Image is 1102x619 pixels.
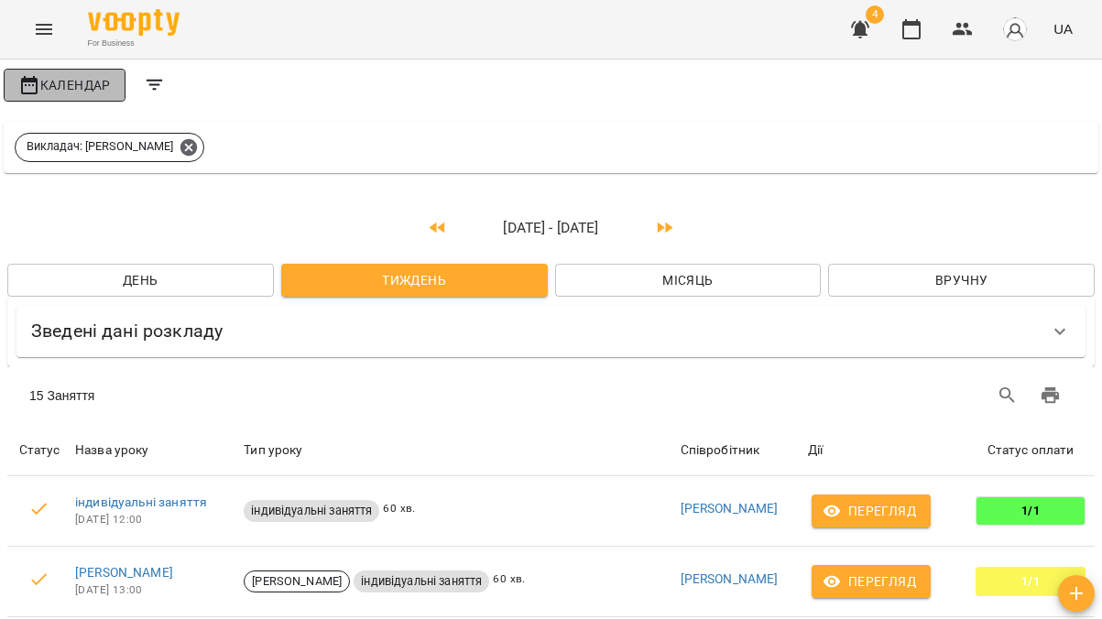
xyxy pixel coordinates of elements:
[29,386,540,405] div: 15 Заняття
[18,74,111,96] span: Календар
[1002,16,1028,42] img: avatar_s.png
[31,317,223,345] h6: Зведені дані розкладу
[681,500,779,518] a: [PERSON_NAME]
[4,69,125,102] button: Календар
[1058,575,1095,612] button: Створити урок
[88,38,180,49] span: For Business
[7,366,1095,425] div: Table Toolbar
[843,269,1080,291] span: Вручну
[570,269,807,291] span: Місяць
[22,7,66,51] button: Menu
[986,374,1030,418] button: Search
[244,503,379,519] span: індивідуальні заняття
[808,440,963,462] div: Дії
[133,63,177,107] button: Filters
[245,573,349,590] span: [PERSON_NAME]
[1014,503,1046,519] span: 1/1
[22,269,259,291] span: День
[812,565,931,598] button: Перегляд
[866,5,884,24] span: 4
[1046,12,1080,46] button: UA
[244,440,672,462] div: Тип уроку
[16,306,1086,356] div: Зведені дані розкладу
[812,494,931,527] button: Перегляд
[88,9,180,36] img: Voopty Logo
[1029,374,1073,418] button: Друк
[75,440,236,462] div: Назва уроку
[354,573,489,590] span: індивідуальні заняття
[75,581,236,600] span: [DATE] 13:00
[970,440,1091,462] div: Статус оплати
[8,440,71,462] div: Статус
[75,565,173,580] a: [PERSON_NAME]
[75,511,236,529] span: [DATE] 12:00
[7,264,274,297] button: День
[555,264,822,297] button: Місяць
[281,264,548,297] button: Тиждень
[383,500,415,522] span: 60 хв.
[296,269,533,291] span: Тиждень
[15,133,204,162] div: Викладач: [PERSON_NAME]
[681,440,801,462] div: Співробітник
[826,500,916,522] span: Перегляд
[1014,573,1046,590] span: 1/1
[493,570,525,592] span: 60 хв.
[460,217,643,239] p: [DATE] - [DATE]
[681,570,779,589] a: [PERSON_NAME]
[75,494,207,509] a: індивідуальні заняття
[826,570,916,592] span: Перегляд
[16,138,184,155] span: Викладач: [PERSON_NAME]
[828,264,1095,297] button: Вручну
[1053,19,1073,38] span: UA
